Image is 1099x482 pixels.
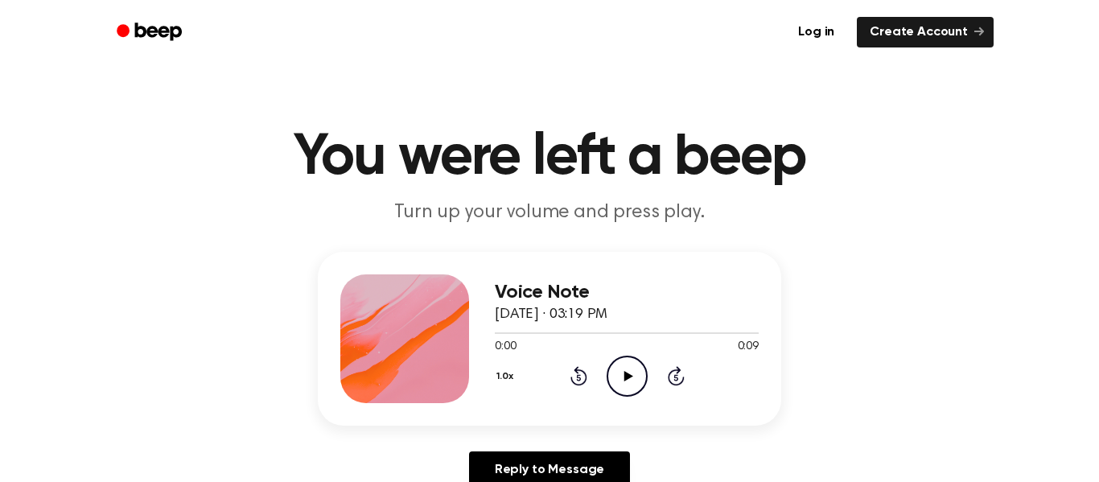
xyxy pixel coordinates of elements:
a: Beep [105,17,196,48]
span: 0:00 [495,339,516,356]
a: Log in [785,17,847,47]
p: Turn up your volume and press play. [241,200,858,226]
button: 1.0x [495,363,520,390]
h1: You were left a beep [138,129,961,187]
h3: Voice Note [495,282,759,303]
span: [DATE] · 03:19 PM [495,307,607,322]
span: 0:09 [738,339,759,356]
a: Create Account [857,17,994,47]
